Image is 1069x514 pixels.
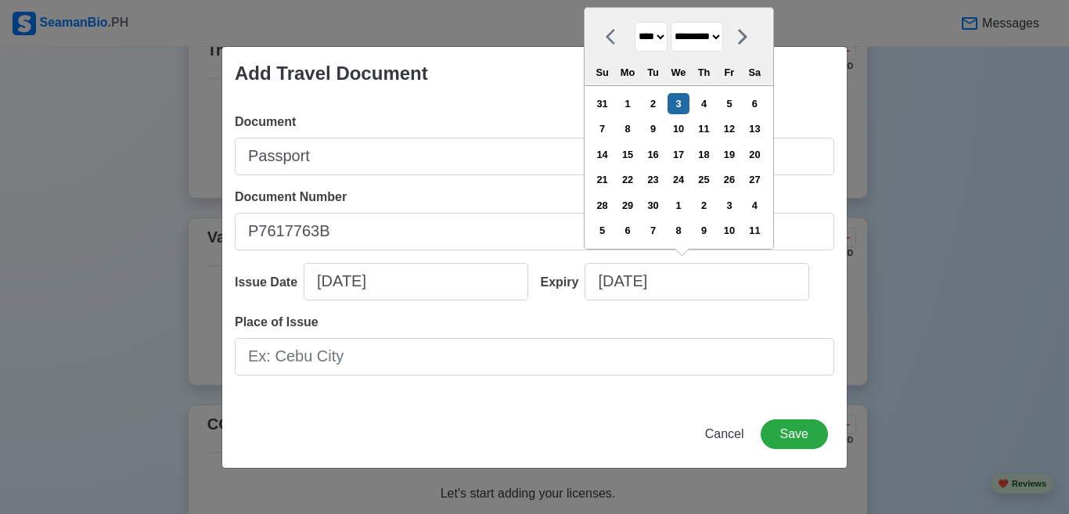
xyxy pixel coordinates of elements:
[668,169,689,190] div: Choose Wednesday, September 24th, 2025
[718,220,740,241] div: Choose Friday, October 10th, 2025
[718,195,740,216] div: Choose Friday, October 3rd, 2025
[642,169,664,190] div: Choose Tuesday, September 23rd, 2025
[761,419,828,449] button: Save
[668,144,689,165] div: Choose Wednesday, September 17th, 2025
[744,118,765,139] div: Choose Saturday, September 13th, 2025
[693,195,714,216] div: Choose Thursday, October 2nd, 2025
[592,144,613,165] div: Choose Sunday, September 14th, 2025
[617,169,638,190] div: Choose Monday, September 22nd, 2025
[235,315,319,329] span: Place of Issue
[718,118,740,139] div: Choose Friday, September 12th, 2025
[592,62,613,83] div: Su
[693,220,714,241] div: Choose Thursday, October 9th, 2025
[693,169,714,190] div: Choose Thursday, September 25th, 2025
[617,118,638,139] div: Choose Monday, September 8th, 2025
[695,419,754,449] button: Cancel
[642,93,664,114] div: Choose Tuesday, September 2nd, 2025
[541,273,585,292] div: Expiry
[592,118,613,139] div: Choose Sunday, September 7th, 2025
[668,93,689,114] div: Choose Wednesday, September 3rd, 2025
[668,118,689,139] div: Choose Wednesday, September 10th, 2025
[617,144,638,165] div: Choose Monday, September 15th, 2025
[235,59,428,88] div: Add Travel Document
[617,195,638,216] div: Choose Monday, September 29th, 2025
[642,144,664,165] div: Choose Tuesday, September 16th, 2025
[693,93,714,114] div: Choose Thursday, September 4th, 2025
[235,190,347,203] span: Document Number
[668,62,689,83] div: We
[744,195,765,216] div: Choose Saturday, October 4th, 2025
[718,62,740,83] div: Fr
[592,195,613,216] div: Choose Sunday, September 28th, 2025
[718,169,740,190] div: Choose Friday, September 26th, 2025
[693,144,714,165] div: Choose Thursday, September 18th, 2025
[693,118,714,139] div: Choose Thursday, September 11th, 2025
[617,62,638,83] div: Mo
[744,169,765,190] div: Choose Saturday, September 27th, 2025
[705,427,744,440] span: Cancel
[668,220,689,241] div: Choose Wednesday, October 8th, 2025
[592,93,613,114] div: Choose Sunday, August 31st, 2025
[617,220,638,241] div: Choose Monday, October 6th, 2025
[642,62,664,83] div: Tu
[589,91,768,243] div: month 2025-09
[718,144,740,165] div: Choose Friday, September 19th, 2025
[235,338,834,376] input: Ex: Cebu City
[235,138,834,175] input: Ex: Passport
[642,220,664,241] div: Choose Tuesday, October 7th, 2025
[235,115,296,128] span: Document
[617,93,638,114] div: Choose Monday, September 1st, 2025
[642,195,664,216] div: Choose Tuesday, September 30th, 2025
[642,118,664,139] div: Choose Tuesday, September 9th, 2025
[693,62,714,83] div: Th
[592,169,613,190] div: Choose Sunday, September 21st, 2025
[744,93,765,114] div: Choose Saturday, September 6th, 2025
[235,213,834,250] input: Ex: P12345678B
[744,62,765,83] div: Sa
[744,144,765,165] div: Choose Saturday, September 20th, 2025
[744,220,765,241] div: Choose Saturday, October 11th, 2025
[668,195,689,216] div: Choose Wednesday, October 1st, 2025
[235,273,304,292] div: Issue Date
[592,220,613,241] div: Choose Sunday, October 5th, 2025
[718,93,740,114] div: Choose Friday, September 5th, 2025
